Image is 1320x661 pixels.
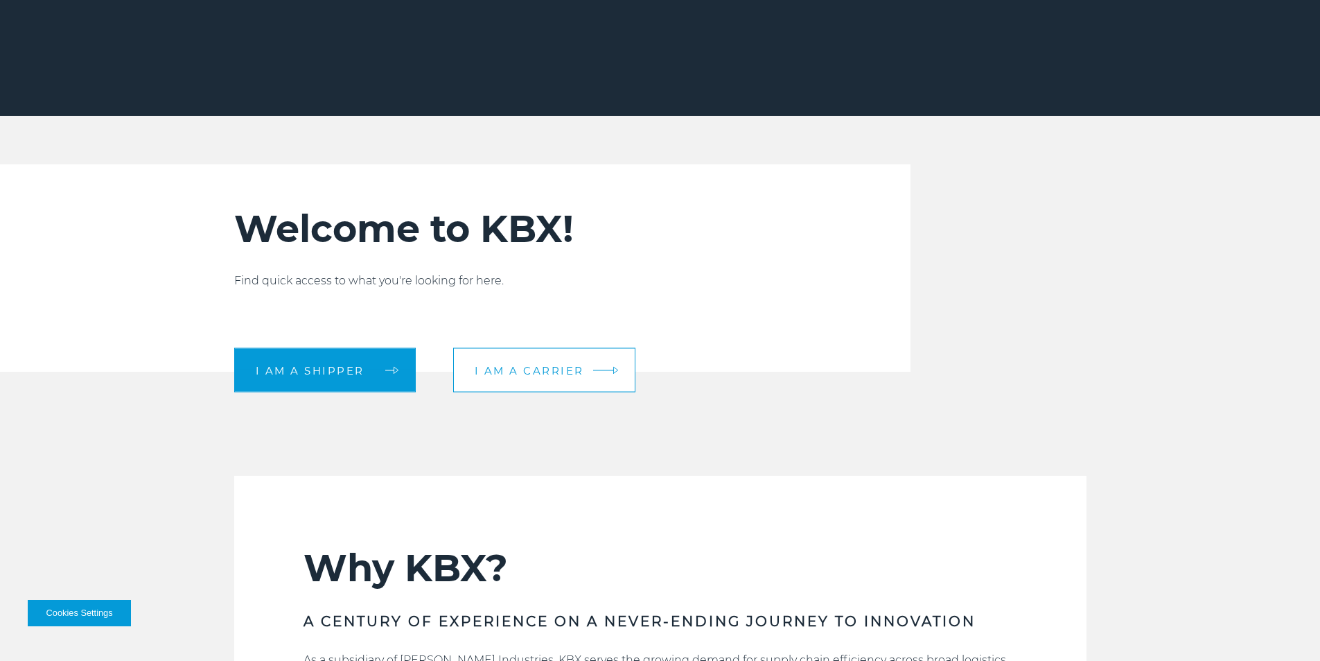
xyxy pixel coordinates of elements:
img: arrow [613,366,618,374]
p: Find quick access to what you're looking for here. [234,273,828,289]
h3: A CENTURY OF EXPERIENCE ON A NEVER-ENDING JOURNEY TO INNOVATION [303,612,1017,631]
a: I am a shipper arrow arrow [234,348,416,393]
h2: Welcome to KBX! [234,206,828,252]
button: Cookies Settings [28,600,131,626]
a: I am a carrier arrow arrow [453,348,635,393]
span: I am a shipper [256,365,364,375]
h2: Why KBX? [303,545,1017,591]
span: I am a carrier [475,365,584,375]
iframe: Chat Widget [1251,594,1320,661]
